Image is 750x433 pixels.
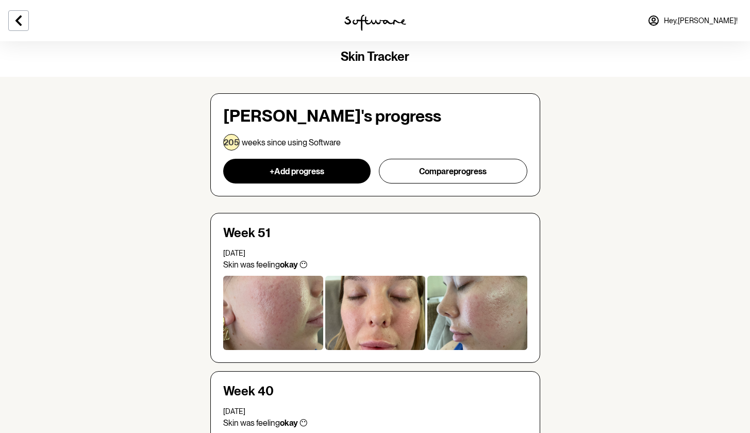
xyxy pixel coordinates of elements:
[242,138,341,147] p: weeks since using Software
[223,249,245,257] span: [DATE]
[379,159,527,184] button: Compareprogress
[223,260,527,270] p: Skin was feeling 😶
[280,260,298,270] strong: okay
[223,384,527,399] h4: Week 40
[454,166,487,176] span: progress
[223,159,371,184] button: +Add progress
[223,418,527,428] p: Skin was feeling 😶
[280,418,298,428] strong: okay
[223,106,527,126] h3: [PERSON_NAME] 's progress
[344,14,406,31] img: software logo
[270,166,274,176] span: +
[224,138,239,147] p: 205
[223,407,245,415] span: [DATE]
[664,16,738,25] span: Hey, [PERSON_NAME] !
[223,226,527,241] h4: Week 51
[641,8,744,33] a: Hey,[PERSON_NAME]!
